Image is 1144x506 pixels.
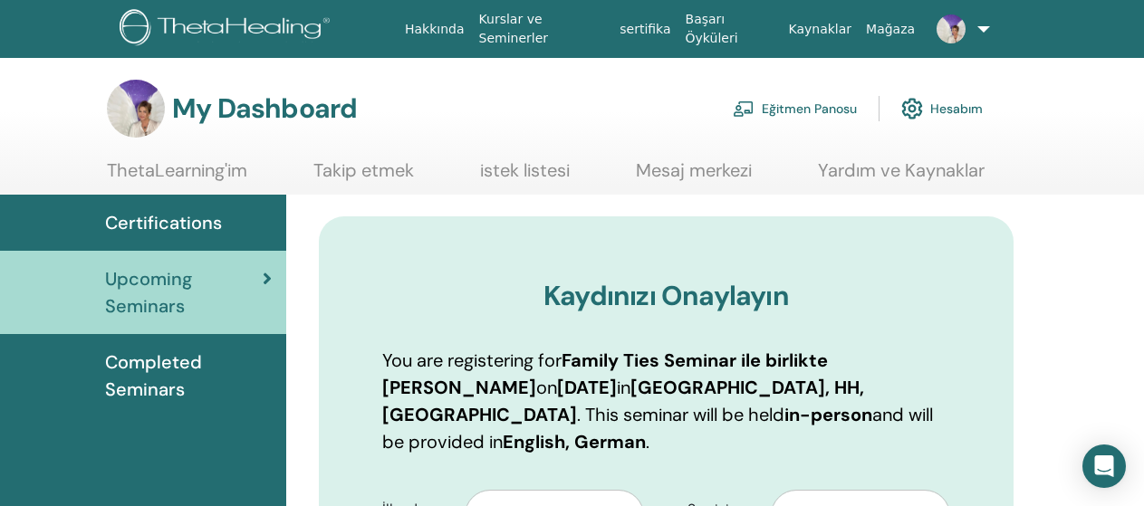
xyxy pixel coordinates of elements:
[382,347,950,455] p: You are registering for on in . This seminar will be held and will be provided in .
[172,92,357,125] h3: My Dashboard
[901,93,923,124] img: cog.svg
[382,348,828,399] b: Family Ties Seminar ile birlikte [PERSON_NAME]
[472,3,613,55] a: Kurslar ve Seminerler
[1082,444,1126,488] div: Open Intercom Messenger
[937,14,966,43] img: default.jpg
[678,3,782,55] a: Başarı Öyküleri
[557,376,617,399] b: [DATE]
[107,159,247,195] a: ThetaLearning'im
[398,13,472,46] a: Hakkında
[105,265,263,320] span: Upcoming Seminars
[612,13,678,46] a: sertifika
[733,100,755,117] img: chalkboard-teacher.svg
[313,159,414,195] a: Takip etmek
[901,89,983,129] a: Hesabım
[818,159,985,195] a: Yardım ve Kaynaklar
[480,159,570,195] a: istek listesi
[382,280,950,312] h3: Kaydınızı Onaylayın
[636,159,752,195] a: Mesaj merkezi
[733,89,857,129] a: Eğitmen Panosu
[781,13,859,46] a: Kaynaklar
[105,348,272,403] span: Completed Seminars
[859,13,922,46] a: Mağaza
[105,209,222,236] span: Certifications
[120,9,336,50] img: logo.png
[784,403,872,426] b: in-person
[107,80,165,138] img: default.jpg
[503,430,646,453] b: English, German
